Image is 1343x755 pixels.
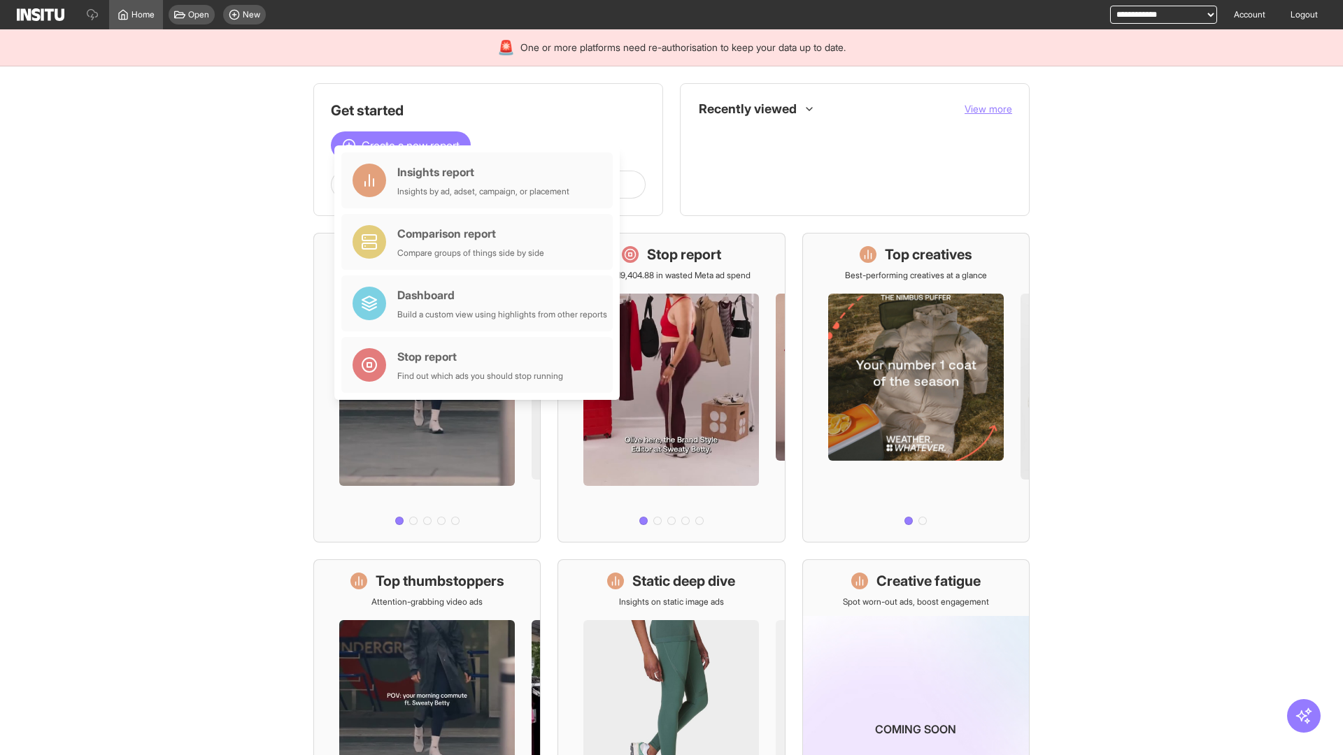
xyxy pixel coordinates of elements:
[397,164,569,180] div: Insights report
[845,270,987,281] p: Best-performing creatives at a glance
[313,233,541,542] a: What's live nowSee all active ads instantly
[557,233,785,542] a: Stop reportSave £19,404.88 in wasted Meta ad spend
[885,245,972,264] h1: Top creatives
[331,131,471,159] button: Create a new report
[965,103,1012,115] span: View more
[619,596,724,607] p: Insights on static image ads
[397,309,607,320] div: Build a custom view using highlights from other reports
[397,287,607,303] div: Dashboard
[376,571,504,591] h1: Top thumbstoppers
[802,233,1030,542] a: Top creativesBest-performing creatives at a glance
[632,571,735,591] h1: Static deep dive
[397,371,563,382] div: Find out which ads you should stop running
[17,8,64,21] img: Logo
[520,41,846,55] span: One or more platforms need re-authorisation to keep your data up to date.
[331,101,646,120] h1: Get started
[592,270,751,281] p: Save £19,404.88 in wasted Meta ad spend
[965,102,1012,116] button: View more
[397,247,544,259] div: Compare groups of things side by side
[132,9,155,20] span: Home
[243,9,260,20] span: New
[647,245,721,264] h1: Stop report
[397,225,544,242] div: Comparison report
[371,596,483,607] p: Attention-grabbing video ads
[362,137,460,154] span: Create a new report
[188,9,209,20] span: Open
[397,348,563,365] div: Stop report
[397,186,569,197] div: Insights by ad, adset, campaign, or placement
[497,38,515,57] div: 🚨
